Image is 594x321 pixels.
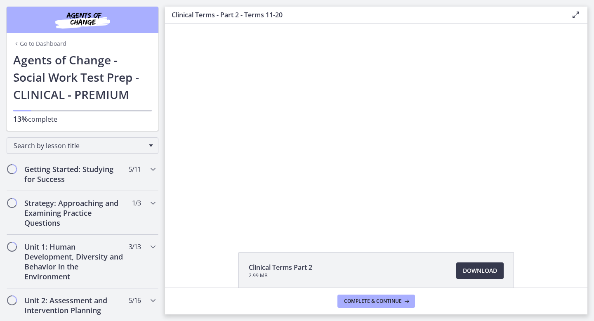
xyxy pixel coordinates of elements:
h3: Clinical Terms - Part 2 - Terms 11-20 [172,10,558,20]
button: Complete & continue [337,295,415,308]
span: 5 / 16 [129,295,141,305]
h2: Unit 1: Human Development, Diversity and Behavior in the Environment [24,242,125,281]
h2: Getting Started: Studying for Success [24,164,125,184]
span: 1 / 3 [132,198,141,208]
h1: Agents of Change - Social Work Test Prep - CLINICAL - PREMIUM [13,51,152,103]
h2: Strategy: Approaching and Examining Practice Questions [24,198,125,228]
p: complete [13,114,152,124]
iframe: Video Lesson [165,24,587,233]
a: Download [456,262,504,279]
span: 3 / 13 [129,242,141,252]
a: Go to Dashboard [13,40,66,48]
span: Complete & continue [344,298,402,304]
h2: Unit 2: Assessment and Intervention Planning [24,295,125,315]
span: 13% [13,114,28,124]
span: 2.99 MB [249,272,312,279]
div: Search by lesson title [7,137,158,154]
span: Search by lesson title [14,141,145,150]
span: 5 / 11 [129,164,141,174]
img: Agents of Change [33,10,132,30]
span: Clinical Terms Part 2 [249,262,312,272]
span: Download [463,266,497,276]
